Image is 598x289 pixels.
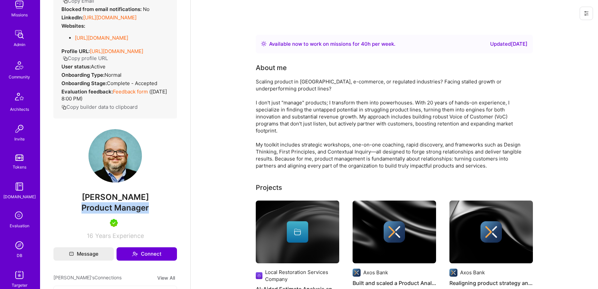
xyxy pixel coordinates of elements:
img: cover [449,201,533,263]
div: Axos Bank [363,269,388,276]
div: DB [17,252,22,259]
img: guide book [13,180,26,193]
div: Admin [14,41,25,48]
img: cover [353,201,436,263]
img: Architects [11,90,27,106]
span: Product Manager [81,203,149,213]
div: No [61,6,150,13]
div: Projects [256,183,282,193]
button: Message [53,247,114,261]
span: 16 [87,232,93,239]
div: Targeter [12,282,27,289]
i: icon SelectionTeam [13,210,26,222]
h4: Realigning product strategy and launching a stalled investment platform [449,279,533,287]
div: Community [9,73,30,80]
div: Tokens [13,164,26,171]
img: tokens [15,155,23,161]
button: View All [155,274,177,282]
img: A.Teamer in Residence [110,219,118,227]
div: Axos Bank [460,269,485,276]
a: Feedback form [113,88,148,95]
img: Community [11,57,27,73]
span: 40 [361,41,368,47]
img: Company logo [384,221,405,243]
img: Admin Search [13,239,26,252]
div: Scaling product in [GEOGRAPHIC_DATA], e-commerce, or regulated industries? Facing stalled growth ... [256,78,523,169]
span: [PERSON_NAME] [53,192,177,202]
span: Years Experience [95,232,144,239]
strong: Websites: [61,23,85,29]
a: [URL][DOMAIN_NAME] [75,35,128,41]
div: [DOMAIN_NAME] [3,193,36,200]
img: Invite [13,122,26,135]
button: Copy builder data to clipboard [61,103,138,110]
h4: Built and scaled a Product Analyst talent program at [GEOGRAPHIC_DATA] [353,279,436,287]
img: Company logo [256,272,262,280]
div: Architects [10,106,29,113]
a: [URL][DOMAIN_NAME] [83,14,137,21]
i: icon Mail [69,252,74,256]
div: Evaluation [10,222,29,229]
img: Availability [261,41,266,46]
strong: User status: [61,63,91,70]
strong: Onboarding Type: [61,72,105,78]
a: [URL][DOMAIN_NAME] [90,48,143,54]
img: Company logo [449,269,457,277]
strong: Evaluation feedback: [61,88,113,95]
img: Company logo [353,269,361,277]
strong: Onboarding Stage: [61,80,107,86]
div: Local Restoration Services Company [265,269,339,283]
i: icon Copy [61,105,66,110]
img: cover [256,201,339,263]
strong: Profile URL: [61,48,90,54]
div: Available now to work on missions for h per week . [269,40,395,48]
div: Missions [11,11,28,18]
span: Complete - Accepted [107,80,157,86]
span: [PERSON_NAME]'s Connections [53,274,122,282]
span: Active [91,63,106,70]
img: Skill Targeter [13,268,26,282]
i: icon Connect [132,251,138,257]
div: Invite [14,135,25,142]
strong: LinkedIn: [61,14,83,21]
i: icon Copy [63,56,68,61]
div: Updated [DATE] [490,40,528,48]
div: About me [256,63,287,73]
strong: Blocked from email notifications: [61,6,143,12]
div: ( [DATE] 8:00 PM ) [61,88,169,102]
img: admin teamwork [13,28,26,41]
img: User Avatar [88,129,142,183]
span: normal [105,72,122,78]
button: Connect [117,247,177,261]
button: Copy profile URL [63,55,108,62]
img: Company logo [480,221,502,243]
